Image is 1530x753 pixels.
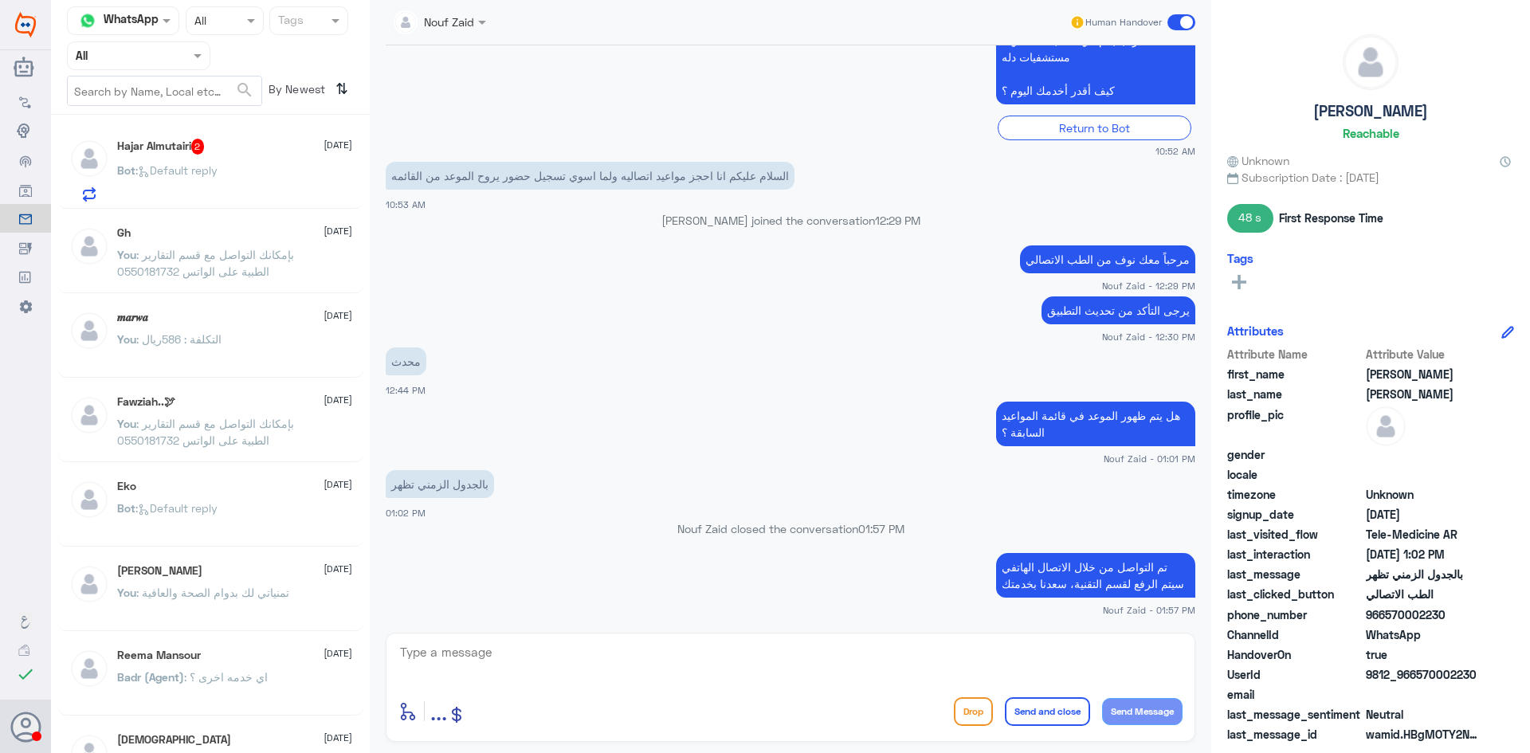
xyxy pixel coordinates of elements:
span: Bot [117,501,135,515]
button: Send and close [1005,697,1090,726]
p: Nouf Zaid closed the conversation [386,520,1195,537]
span: Human Handover [1085,15,1162,29]
span: 9812_966570002230 [1366,666,1481,683]
span: last_message_id [1227,726,1363,743]
img: defaultAdmin.png [69,395,109,435]
p: 29/9/2025, 12:44 PM [386,347,426,375]
span: search [235,80,254,100]
span: last_visited_flow [1227,526,1363,543]
span: : اي خدمه اخرى ؟ [184,670,268,684]
span: HandoverOn [1227,646,1363,663]
span: last_interaction [1227,546,1363,563]
button: Drop [954,697,993,726]
span: 0 [1366,706,1481,723]
span: last_message [1227,566,1363,582]
p: 29/9/2025, 1:01 PM [996,402,1195,446]
img: defaultAdmin.png [69,139,109,178]
span: 01:57 PM [858,522,904,535]
p: 29/9/2025, 10:53 AM [386,162,794,190]
span: 48 s [1227,204,1273,233]
div: Tags [276,11,304,32]
span: Attribute Value [1366,346,1481,363]
span: last_message_sentiment [1227,706,1363,723]
img: defaultAdmin.png [69,480,109,520]
span: : Default reply [135,163,218,177]
span: true [1366,646,1481,663]
span: timezone [1227,486,1363,503]
button: Send Message [1102,698,1183,725]
span: gender [1227,446,1363,463]
span: Nouf Zaid - 12:30 PM [1102,330,1195,343]
div: Return to Bot [998,116,1191,140]
h6: Reachable [1343,126,1399,140]
h5: Hajar Almutairi [117,139,205,155]
button: ... [430,693,447,729]
span: Unknown [1366,486,1481,503]
span: email [1227,686,1363,703]
span: Bot [117,163,135,177]
h6: Tags [1227,251,1253,265]
span: You [117,586,136,599]
img: defaultAdmin.png [1366,406,1406,446]
span: [DATE] [324,477,352,492]
span: Subscription Date : [DATE] [1227,169,1514,186]
input: Search by Name, Local etc… [68,76,261,105]
span: 10:53 AM [386,199,426,210]
span: null [1366,686,1481,703]
span: null [1366,446,1481,463]
h5: Gh [117,226,131,240]
span: 10:52 AM [1155,144,1195,158]
span: phone_number [1227,606,1363,623]
span: 2 [1366,626,1481,643]
img: defaultAdmin.png [69,311,109,351]
span: By Newest [262,76,329,108]
h5: Reema Mansour [117,649,201,662]
span: locale [1227,466,1363,483]
span: UserId [1227,666,1363,683]
span: [DATE] [324,731,352,745]
h5: سبحان الله [117,733,231,747]
h6: Attributes [1227,324,1284,338]
h5: Eko [117,480,136,493]
p: 29/9/2025, 1:02 PM [386,470,494,498]
span: [DATE] [324,646,352,661]
span: : بإمكانك التواصل مع قسم التقارير الطبية على الواتس 0550181732 [117,417,294,447]
button: Avatar [10,712,41,742]
span: ... [430,696,447,725]
img: defaultAdmin.png [69,649,109,688]
span: first_name [1227,366,1363,382]
span: 01:02 PM [386,508,426,518]
span: wamid.HBgMOTY2NTcwMDAyMjMwFQIAEhgUM0EzNjY1REMzMEMxNTM5MDkwOUIA [1366,726,1481,743]
p: [PERSON_NAME] joined the conversation [386,212,1195,229]
span: [DATE] [324,562,352,576]
span: last_clicked_button [1227,586,1363,602]
span: الطب الاتصالي [1366,586,1481,602]
span: signup_date [1227,506,1363,523]
span: 966570002230 [1366,606,1481,623]
span: 2025-09-29T07:52:41.878Z [1366,506,1481,523]
button: search [235,77,254,104]
img: Widebot Logo [15,12,36,37]
span: 12:29 PM [875,214,920,227]
span: Tele-Medicine AR [1366,526,1481,543]
span: 2025-09-29T10:02:00.448Z [1366,546,1481,563]
h5: Mohammed ALRASHED [117,564,202,578]
span: Unknown [1227,152,1289,169]
span: : Default reply [135,501,218,515]
span: Badr (Agent) [117,670,184,684]
span: [DATE] [324,224,352,238]
img: whatsapp.png [76,9,100,33]
span: 2 [191,139,205,155]
span: null [1366,466,1481,483]
p: 29/9/2025, 12:30 PM [1042,296,1195,324]
span: Nouf Zaid - 12:29 PM [1102,279,1195,292]
img: defaultAdmin.png [69,226,109,266]
i: ⇅ [335,76,348,102]
span: المطيري [1366,386,1481,402]
span: ChannelId [1227,626,1363,643]
p: 29/9/2025, 12:29 PM [1020,245,1195,273]
span: [DATE] [324,393,352,407]
span: Nouf Zaid - 01:01 PM [1104,452,1195,465]
span: [DATE] [324,138,352,152]
span: profile_pic [1227,406,1363,443]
